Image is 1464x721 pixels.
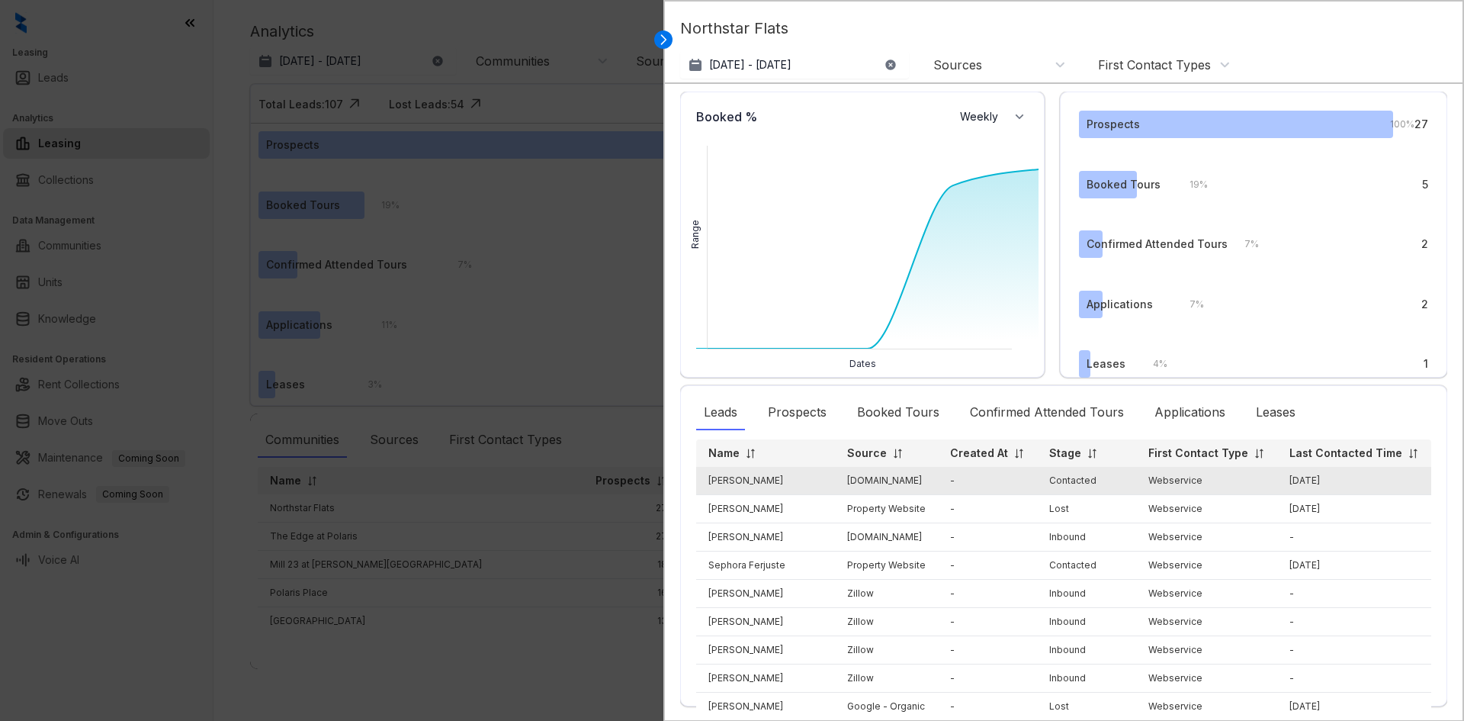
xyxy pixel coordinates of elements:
[835,636,938,665] td: Zillow
[696,495,835,523] td: [PERSON_NAME]
[835,608,938,636] td: Zillow
[1422,176,1428,193] div: 5
[1136,636,1277,665] td: Webservice
[1421,236,1428,253] div: 2
[1414,116,1428,133] div: 27
[933,56,982,73] div: Sources
[1174,176,1208,193] div: 19 %
[1087,176,1161,193] div: Booked Tours
[1037,580,1136,608] td: Inbound
[1138,356,1167,372] div: 4 %
[1289,446,1402,461] p: Last Contacted Time
[1136,665,1277,693] td: Webservice
[689,100,765,134] div: Booked %
[1037,467,1136,495] td: Contacted
[680,17,1447,51] p: Northstar Flats
[696,693,835,721] td: [PERSON_NAME]
[1087,296,1153,313] div: Applications
[938,693,1037,721] td: -
[696,552,835,580] td: Sephora Ferjuste
[745,448,756,459] img: sorting
[1174,296,1204,313] div: 7 %
[835,665,938,693] td: Zillow
[1037,636,1136,665] td: Inbound
[1087,116,1140,133] div: Prospects
[951,103,1036,130] button: Weekly
[1037,552,1136,580] td: Contacted
[1136,467,1277,495] td: Webservice
[1277,523,1431,552] td: -
[1037,523,1136,552] td: Inbound
[938,552,1037,580] td: -
[1277,467,1431,495] td: [DATE]
[1136,523,1277,552] td: Webservice
[708,446,740,461] p: Name
[938,580,1037,608] td: -
[689,357,1036,371] div: Dates
[1277,693,1431,721] td: [DATE]
[1277,552,1431,580] td: [DATE]
[689,220,702,249] div: Range
[847,446,887,461] p: Source
[835,552,938,580] td: Property Website
[760,395,834,430] div: Prospects
[938,467,1037,495] td: -
[1277,495,1431,523] td: [DATE]
[709,57,791,72] p: [DATE] - [DATE]
[1098,56,1211,73] div: First Contact Types
[938,636,1037,665] td: -
[938,608,1037,636] td: -
[1037,608,1136,636] td: Inbound
[1229,236,1259,253] div: 7 %
[1136,580,1277,608] td: Webservice
[835,693,938,721] td: Google - Organic
[835,467,938,495] td: [DOMAIN_NAME]
[696,608,835,636] td: [PERSON_NAME]
[1136,693,1277,721] td: Webservice
[1136,552,1277,580] td: Webservice
[696,665,835,693] td: [PERSON_NAME]
[960,109,1006,124] span: Weekly
[1375,116,1414,133] div: 100 %
[1049,446,1081,461] p: Stage
[1248,395,1303,430] div: Leases
[1277,580,1431,608] td: -
[1424,356,1428,372] div: 1
[1087,448,1098,459] img: sorting
[835,523,938,552] td: [DOMAIN_NAME]
[1254,448,1265,459] img: sorting
[1013,448,1025,459] img: sorting
[696,636,835,665] td: [PERSON_NAME]
[1408,448,1419,459] img: sorting
[938,495,1037,523] td: -
[1277,665,1431,693] td: -
[1037,693,1136,721] td: Lost
[892,448,904,459] img: sorting
[835,580,938,608] td: Zillow
[962,395,1132,430] div: Confirmed Attended Tours
[1037,495,1136,523] td: Lost
[1087,236,1228,253] div: Confirmed Attended Tours
[696,467,835,495] td: [PERSON_NAME]
[696,523,835,552] td: [PERSON_NAME]
[1421,296,1428,313] div: 2
[696,580,835,608] td: [PERSON_NAME]
[1277,608,1431,636] td: -
[1277,636,1431,665] td: -
[680,51,909,79] button: [DATE] - [DATE]
[849,395,947,430] div: Booked Tours
[950,446,1008,461] p: Created At
[696,395,745,430] div: Leads
[938,523,1037,552] td: -
[938,665,1037,693] td: -
[1148,446,1248,461] p: First Contact Type
[1037,665,1136,693] td: Inbound
[835,495,938,523] td: Property Website
[1136,608,1277,636] td: Webservice
[1147,395,1233,430] div: Applications
[1087,356,1125,372] div: Leases
[1136,495,1277,523] td: Webservice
